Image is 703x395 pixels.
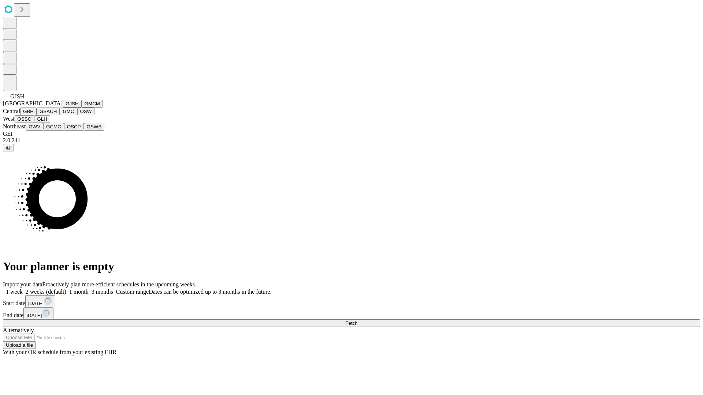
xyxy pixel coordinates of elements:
[28,301,44,306] span: [DATE]
[3,307,700,319] div: End date
[69,289,89,295] span: 1 month
[15,115,34,123] button: OSSC
[3,144,14,151] button: @
[37,108,60,115] button: GSACH
[3,131,700,137] div: GEI
[3,327,34,333] span: Alternatively
[3,295,700,307] div: Start date
[3,260,700,273] h1: Your planner is empty
[77,108,95,115] button: OSW
[3,116,15,122] span: West
[3,341,36,349] button: Upload a file
[26,289,66,295] span: 2 weeks (default)
[345,320,357,326] span: Fetch
[6,145,11,150] span: @
[20,108,37,115] button: GBH
[64,123,84,131] button: OSCP
[6,289,23,295] span: 1 week
[10,93,24,99] span: GJSH
[116,289,149,295] span: Custom range
[25,295,55,307] button: [DATE]
[34,115,50,123] button: GLH
[3,319,700,327] button: Fetch
[3,108,20,114] span: Central
[3,123,26,129] span: Northeast
[3,137,700,144] div: 2.0.241
[42,281,196,287] span: Proactively plan more efficient schedules in the upcoming weeks.
[63,100,82,108] button: GJSH
[82,100,103,108] button: GMCM
[92,289,113,295] span: 3 months
[3,100,63,106] span: [GEOGRAPHIC_DATA]
[26,123,43,131] button: GWV
[26,313,42,318] span: [DATE]
[23,307,53,319] button: [DATE]
[3,281,42,287] span: Import your data
[149,289,271,295] span: Dates can be optimized up to 3 months in the future.
[84,123,105,131] button: GSWB
[43,123,64,131] button: GCMC
[60,108,77,115] button: GMC
[3,349,116,355] span: With your OR schedule from your existing EHR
